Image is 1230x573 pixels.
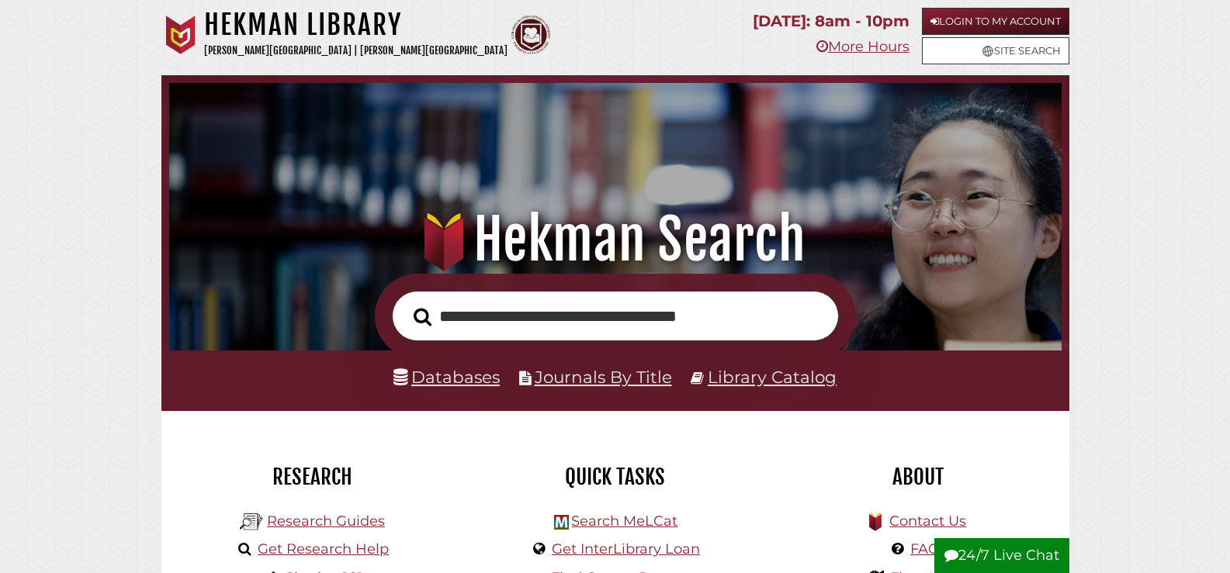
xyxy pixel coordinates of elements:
[476,464,755,490] h2: Quick Tasks
[910,540,947,557] a: FAQs
[258,540,389,557] a: Get Research Help
[161,16,200,54] img: Calvin University
[511,16,550,54] img: Calvin Theological Seminary
[889,513,966,530] a: Contact Us
[778,464,1058,490] h2: About
[753,8,910,35] p: [DATE]: 8am - 10pm
[571,513,677,530] a: Search MeLCat
[708,367,837,387] a: Library Catalog
[414,307,431,326] i: Search
[393,367,500,387] a: Databases
[204,42,508,60] p: [PERSON_NAME][GEOGRAPHIC_DATA] | [PERSON_NAME][GEOGRAPHIC_DATA]
[187,205,1042,274] h1: Hekman Search
[552,540,700,557] a: Get InterLibrary Loan
[240,510,263,533] img: Hekman Library Logo
[204,8,508,42] h1: Hekman Library
[922,8,1069,35] a: Login to My Account
[406,303,439,331] button: Search
[922,37,1069,64] a: Site Search
[554,515,569,530] img: Hekman Library Logo
[535,367,672,387] a: Journals By Title
[173,464,452,490] h2: Research
[267,513,385,530] a: Research Guides
[816,38,910,55] a: More Hours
